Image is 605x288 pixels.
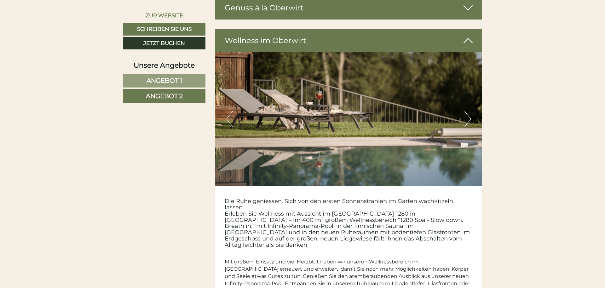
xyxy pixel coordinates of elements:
[123,60,205,70] div: Unsere Angebote
[464,111,471,127] button: Next
[226,111,233,127] button: Previous
[123,9,205,21] a: Zur Website
[215,29,482,52] div: Wellness im Oberwirt
[147,77,182,84] span: Angebot 1
[146,92,183,100] span: Angebot 2
[225,198,473,248] h4: Die Ruhe geniessen. Sich von den ersten Sonnenstrahlen im Garten wachkitzeln lassen. Erleben Sie ...
[123,37,205,50] a: Jetzt buchen
[123,23,205,36] a: Schreiben Sie uns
